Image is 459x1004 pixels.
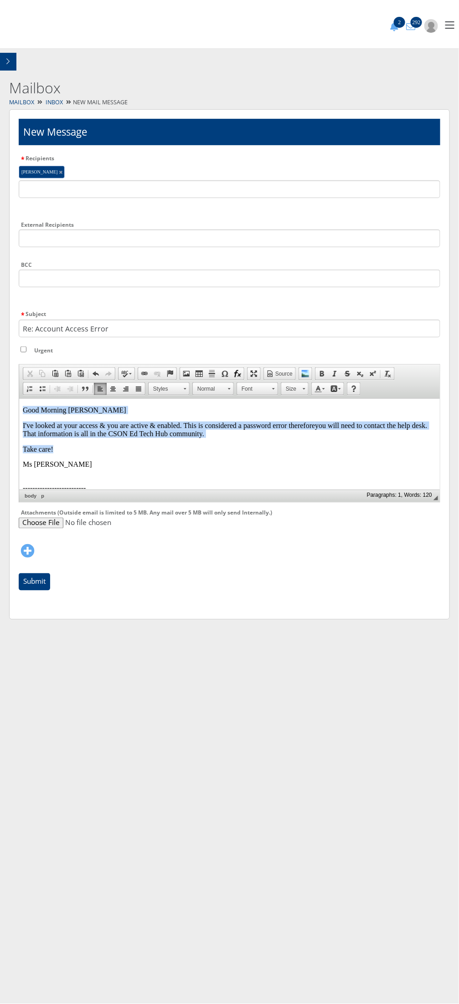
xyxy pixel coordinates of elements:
a: Insert/Remove Bulleted List [36,383,49,395]
span: Styles [149,383,181,395]
label: Attachments (Outside email is limited to 5 MB. Any mail over 5 MB will only send Internally.) [19,509,274,517]
a: Spell Check As You Type [119,368,134,380]
div: Statistics [367,492,432,499]
h2: Mailbox [9,78,346,98]
a: Paste from Word [74,368,87,380]
span: Paragraphs: 1, Words: 120 [367,492,432,499]
input: Submit [19,573,50,591]
a: Font [237,382,278,395]
a: Justify [132,383,145,395]
a: Strikethrough [341,368,354,380]
button: 292 [402,22,419,31]
a: Subscript [354,368,366,380]
a: p element [39,492,46,500]
a: body element [23,492,38,500]
a: Undo [89,368,102,380]
a: Add Image From Link [180,368,193,380]
a: Decrease Indent [51,383,64,395]
a: Align Left [94,383,107,395]
a: Paste [49,368,62,380]
a: Insert Equation [231,368,244,380]
a: Redo [102,368,115,380]
a: Insert/Remove Numbered List [23,383,36,395]
label: External Recipients [19,221,76,229]
p: I've looked at your access & you are active & enabled. This is considered a password error theref... [4,23,417,39]
a: Source [264,368,295,380]
a: Cut [23,368,36,380]
a: Insert Horizontal Line [206,368,218,380]
span: Font [237,383,269,395]
p: Good Morning [PERSON_NAME] [4,7,417,15]
label: Recipients [19,154,57,164]
img: user-profile-default-picture.png [424,19,438,33]
a: Unlink [151,368,164,380]
span: 2 [394,17,405,28]
button: 2 [386,22,402,31]
a: Insert Special Character [218,368,231,380]
a: Superscript [366,368,379,380]
li: [PERSON_NAME] [19,166,65,178]
label: BCC [19,261,34,269]
span: Normal [193,383,225,395]
label: Subject [19,310,48,320]
a: Mailbox [9,98,34,106]
a: Center [107,383,119,395]
a: Paste as plain text [62,368,74,380]
p: Take care! [4,46,417,55]
span: Size [281,383,299,395]
a: About CKEditor [347,383,360,395]
a: Normal [192,382,234,395]
a: Italic [328,368,341,380]
a: Remove Format [382,368,394,380]
p: -------------------------- Date: [DATE] 2:04:pm From: [PERSON_NAME] Subject: Account Access Error [4,77,417,118]
span: Source [274,370,293,378]
a: Background Color [328,383,344,395]
a: Text Color [312,383,328,395]
h1: New Message [23,125,87,139]
a: Copy [36,368,49,380]
a: Table [193,368,206,380]
a: Inbox [46,98,63,106]
a: Anchor [164,368,176,380]
i: Add new attachment [21,545,35,559]
a: Bold [315,368,328,380]
span: 292 [411,17,422,28]
label: Urgent [32,347,55,355]
a: Size [281,382,309,395]
a: Block Quote [79,383,92,395]
a: Styles [148,382,190,395]
a: Maximize [248,368,260,380]
a: Align Right [119,383,132,395]
a: Add Image From Repository [299,368,312,380]
a: 292 [402,16,419,30]
a: Link [138,368,151,380]
a: Increase Indent [64,383,77,395]
span: Resize [433,496,438,500]
p: Ms [PERSON_NAME] [4,62,417,70]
